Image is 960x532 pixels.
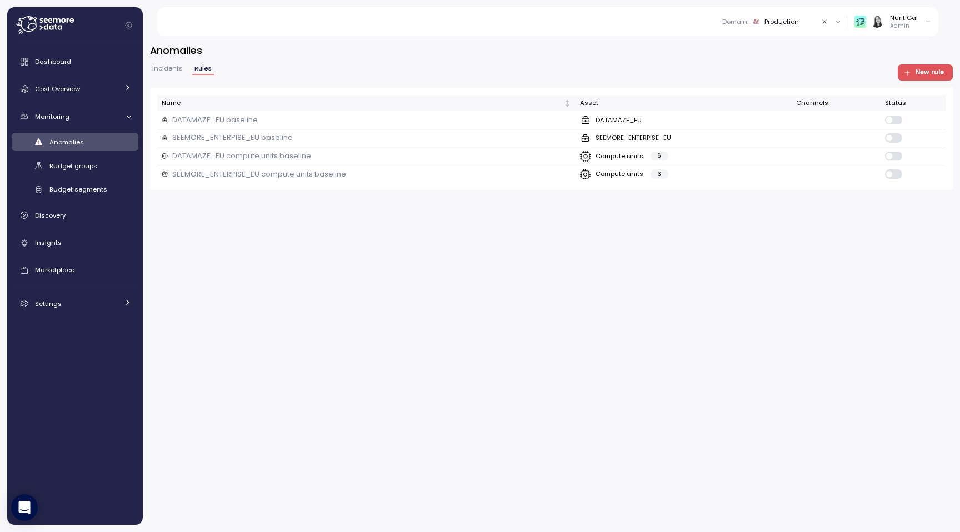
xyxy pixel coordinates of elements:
[871,16,883,27] img: ACg8ocIVugc3DtI--ID6pffOeA5XcvoqExjdOmyrlhjOptQpqjom7zQ=s96-c
[49,138,84,147] span: Anomalies
[764,17,799,26] div: Production
[820,17,830,27] button: Clear value
[658,170,661,178] p: 3
[898,64,953,81] button: New rule
[885,98,941,108] div: Status
[890,13,918,22] div: Nurit Gal
[12,51,138,73] a: Dashboard
[580,98,787,108] div: Asset
[172,169,346,180] p: SEEMORE_ENTERPISE_EU compute units baseline
[854,16,866,27] img: 65f98ecb31a39d60f1f315eb.PNG
[35,265,74,274] span: Marketplace
[172,114,258,126] p: DATAMAZE_EU baseline
[596,116,642,124] p: DATAMAZE_EU
[11,494,38,521] div: Open Intercom Messenger
[722,17,748,26] p: Domain :
[35,238,62,247] span: Insights
[172,150,311,162] p: DATAMAZE_EU compute units baseline
[657,152,661,160] p: 6
[122,21,136,29] button: Collapse navigation
[12,133,138,151] a: Anomalies
[194,66,212,72] span: Rules
[12,293,138,315] a: Settings
[596,152,643,160] p: Compute units
[157,95,576,111] th: NameNot sorted
[49,162,97,170] span: Budget groups
[49,185,107,194] span: Budget segments
[12,232,138,254] a: Insights
[35,84,80,93] span: Cost Overview
[162,98,562,108] div: Name
[796,98,876,108] div: Channels
[152,66,183,72] span: Incidents
[12,157,138,175] a: Budget groups
[12,78,138,100] a: Cost Overview
[35,57,71,66] span: Dashboard
[890,22,918,30] p: Admin
[12,259,138,282] a: Marketplace
[35,211,66,220] span: Discovery
[35,299,62,308] span: Settings
[150,43,953,57] h3: Anomalies
[596,133,671,142] p: SEEMORE_ENTERPISE_EU
[172,132,293,143] p: SEEMORE_ENTERPISE_EU baseline
[35,112,69,121] span: Monitoring
[12,180,138,199] a: Budget segments
[916,65,944,80] span: New rule
[12,204,138,227] a: Discovery
[12,106,138,128] a: Monitoring
[563,99,571,107] div: Not sorted
[596,169,643,178] p: Compute units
